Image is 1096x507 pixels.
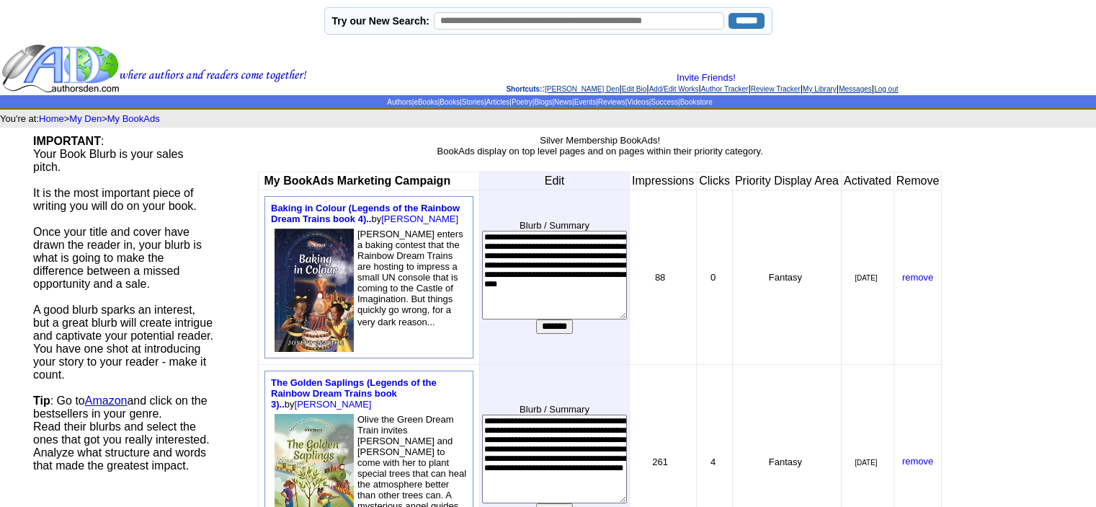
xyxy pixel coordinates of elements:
[107,113,160,124] a: My BookAds
[271,203,460,224] font: by
[699,175,730,187] font: Clicks
[649,85,699,93] a: Add/Edit Works
[506,85,542,93] span: Shortcuts:
[486,98,509,106] a: Articles
[332,15,429,27] label: Try our New Search:
[677,72,736,83] a: Invite Friends!
[652,457,668,467] font: 261
[545,85,619,93] a: [PERSON_NAME] Den
[701,85,749,93] a: Author Tracker
[271,203,460,224] a: Baking in Colour (Legends of the Rainbow Dream Trains book 4)..
[803,85,837,93] a: My Library
[271,377,437,410] font: by
[735,175,839,187] font: Priority Display Area
[554,98,572,106] a: News
[874,85,898,93] a: Log out
[271,377,437,410] a: The Golden Saplings (Legends of the Rainbow Dream Trains book 3)..
[295,399,372,410] a: [PERSON_NAME]
[85,394,128,407] a: Amazon
[855,274,877,282] font: [DATE]
[769,457,802,467] font: Fantasy
[598,98,625,106] a: Reviews
[680,98,713,106] a: Bookstore
[574,98,597,106] a: Events
[1,43,307,94] img: header_logo2.gif
[387,98,411,106] a: Authors
[437,135,763,156] font: Silver Membership BookAds! BookAds display on top level pages and on pages within their priority ...
[902,272,933,283] a: remove
[33,394,50,407] b: Tip
[357,229,463,327] font: [PERSON_NAME] enters a baking contest that the Rainbow Dream Trains are hosting to impress a smal...
[39,113,64,124] a: Home
[275,229,354,352] img: 80795.jpeg
[896,175,940,187] font: Remove
[632,175,694,187] font: Impressions
[545,175,565,187] font: Edit
[534,98,552,106] a: Blogs
[414,98,437,106] a: eBooks
[520,220,589,231] font: Blurb / Summary
[751,85,801,93] a: Review Tracker
[69,113,102,124] a: My Den
[310,72,1095,94] div: : | | | | | | |
[512,98,533,106] a: Poetry
[902,456,933,467] a: remove
[844,175,891,187] font: Activated
[710,457,716,467] font: 4
[33,135,101,147] b: IMPORTANT
[381,213,458,224] a: [PERSON_NAME]
[651,98,678,106] a: Success
[855,459,877,467] font: [DATE]
[440,98,460,106] a: Books
[710,272,716,283] font: 0
[839,85,872,93] a: Messages
[264,175,450,187] b: My BookAds Marketing Campaign
[769,272,802,283] font: Fantasy
[520,404,589,415] font: Blurb / Summary
[627,98,649,106] a: Videos
[33,135,213,472] font: : Your Book Blurb is your sales pitch. It is the most important piece of writing you will do on y...
[622,85,646,93] a: Edit Bio
[655,272,665,283] font: 88
[462,98,484,106] a: Stories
